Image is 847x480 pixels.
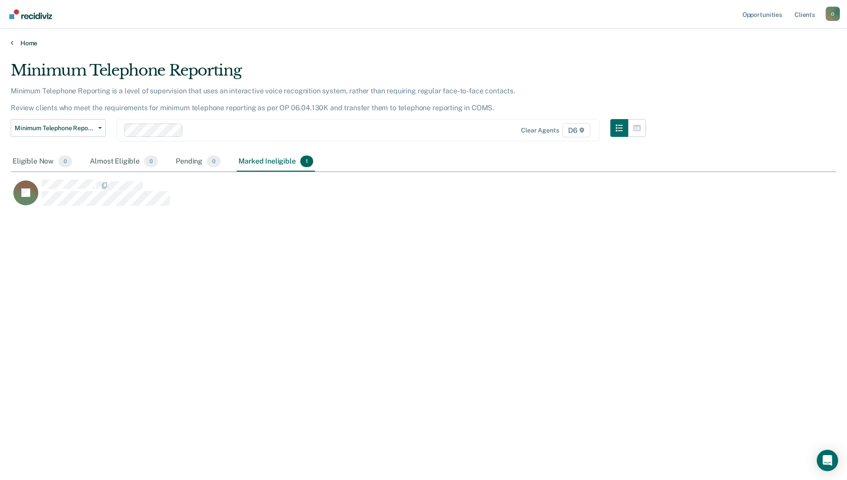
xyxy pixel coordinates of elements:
[174,152,222,172] div: Pending0
[207,156,221,167] span: 0
[300,156,313,167] span: 1
[15,124,95,132] span: Minimum Telephone Reporting
[521,127,559,134] div: Clear agents
[817,450,838,471] div: Open Intercom Messenger
[144,156,158,167] span: 0
[11,119,106,137] button: Minimum Telephone Reporting
[11,87,515,112] p: Minimum Telephone Reporting is a level of supervision that uses an interactive voice recognition ...
[237,152,315,172] div: Marked Ineligible1
[11,39,836,47] a: Home
[11,61,646,87] div: Minimum Telephone Reporting
[58,156,72,167] span: 0
[11,179,733,215] div: CaseloadOpportunityCell-0740439
[826,7,840,21] button: Profile dropdown button
[826,7,840,21] div: O
[562,123,590,137] span: D6
[11,152,74,172] div: Eligible Now0
[9,9,52,19] img: Recidiviz
[88,152,160,172] div: Almost Eligible0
